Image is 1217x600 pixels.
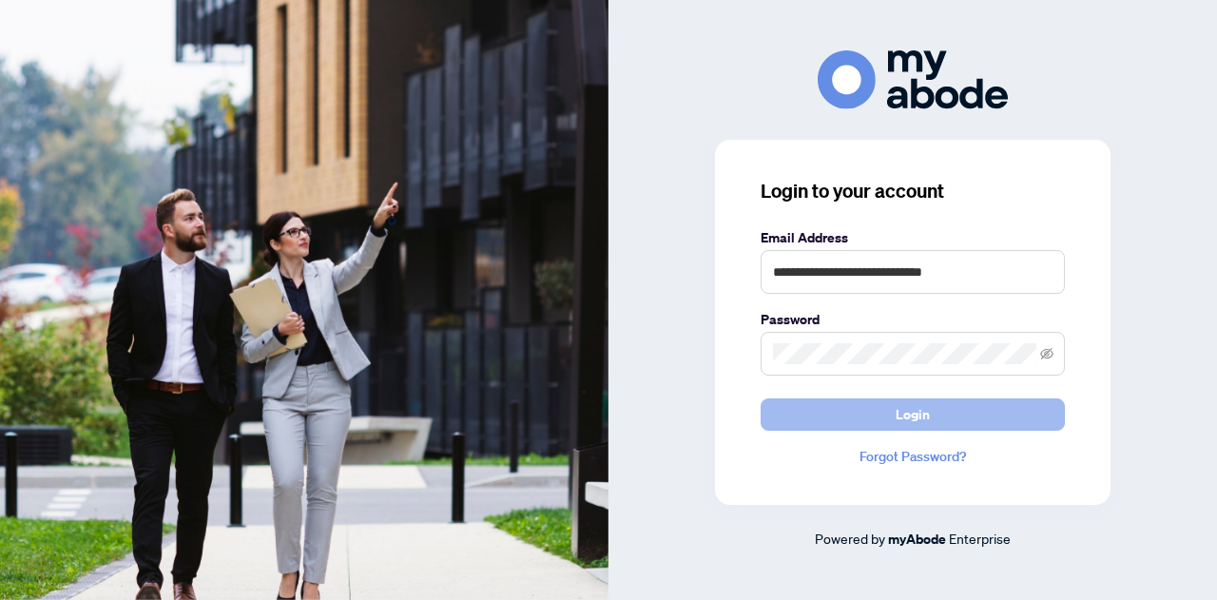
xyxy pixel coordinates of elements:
span: Login [896,399,930,430]
button: Login [761,398,1065,431]
img: ma-logo [818,50,1008,108]
a: Forgot Password? [761,446,1065,467]
span: Powered by [815,530,885,547]
span: eye-invisible [1040,347,1053,360]
label: Password [761,309,1065,330]
a: myAbode [888,529,946,550]
label: Email Address [761,227,1065,248]
span: Enterprise [949,530,1011,547]
h3: Login to your account [761,178,1065,204]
